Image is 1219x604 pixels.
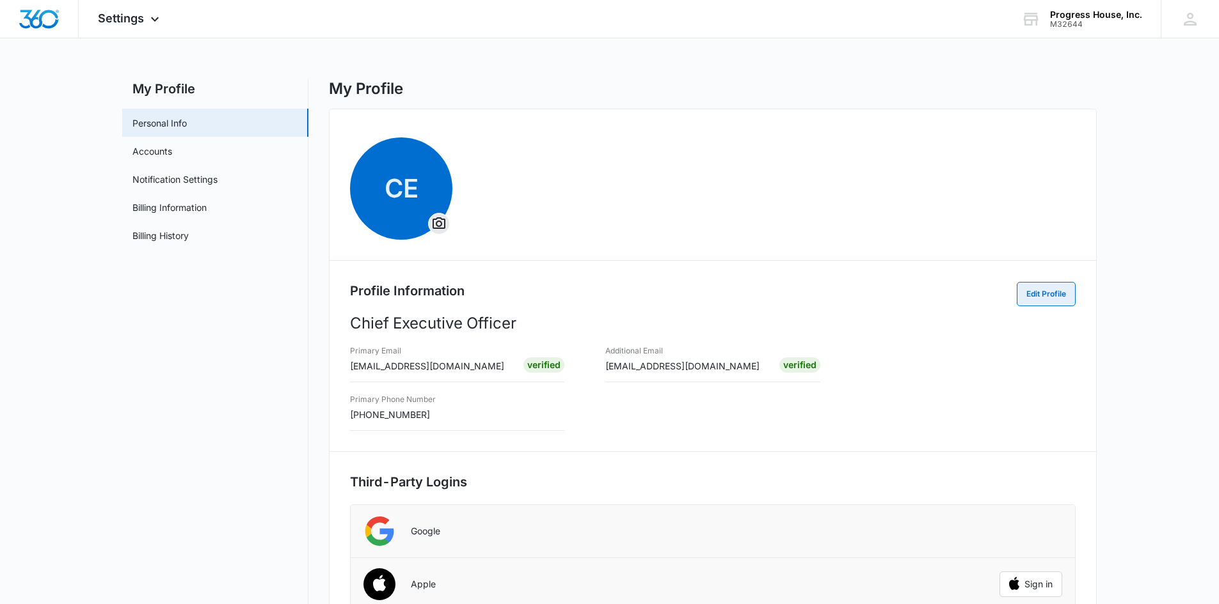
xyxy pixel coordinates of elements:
[132,173,218,186] a: Notification Settings
[132,201,207,214] a: Billing Information
[132,144,172,158] a: Accounts
[993,517,1069,545] iframe: Sign in with Google Button
[350,137,452,240] span: CE
[122,79,308,98] h2: My Profile
[411,525,440,537] p: Google
[350,394,436,405] h3: Primary Phone Number
[363,515,395,547] img: Google
[132,116,187,130] a: Personal Info
[523,357,564,373] div: Verified
[350,391,436,421] div: [PHONE_NUMBER]
[98,12,144,25] span: Settings
[779,357,820,373] div: Verified
[132,229,189,242] a: Billing History
[429,213,449,234] button: Overflow Menu
[350,360,504,371] span: [EMAIL_ADDRESS][DOMAIN_NAME]
[605,345,760,357] h3: Additional Email
[1017,282,1076,306] button: Edit Profile
[350,312,1076,335] p: Chief Executive Officer
[350,281,465,300] h2: Profile Information
[350,345,504,357] h3: Primary Email
[1050,20,1142,29] div: account id
[329,79,403,98] h1: My Profile
[1000,571,1062,597] button: Sign in
[411,578,436,590] p: Apple
[605,360,760,371] span: [EMAIL_ADDRESS][DOMAIN_NAME]
[350,472,1076,492] h2: Third-Party Logins
[350,137,452,240] span: CEOverflow Menu
[1050,10,1142,20] div: account name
